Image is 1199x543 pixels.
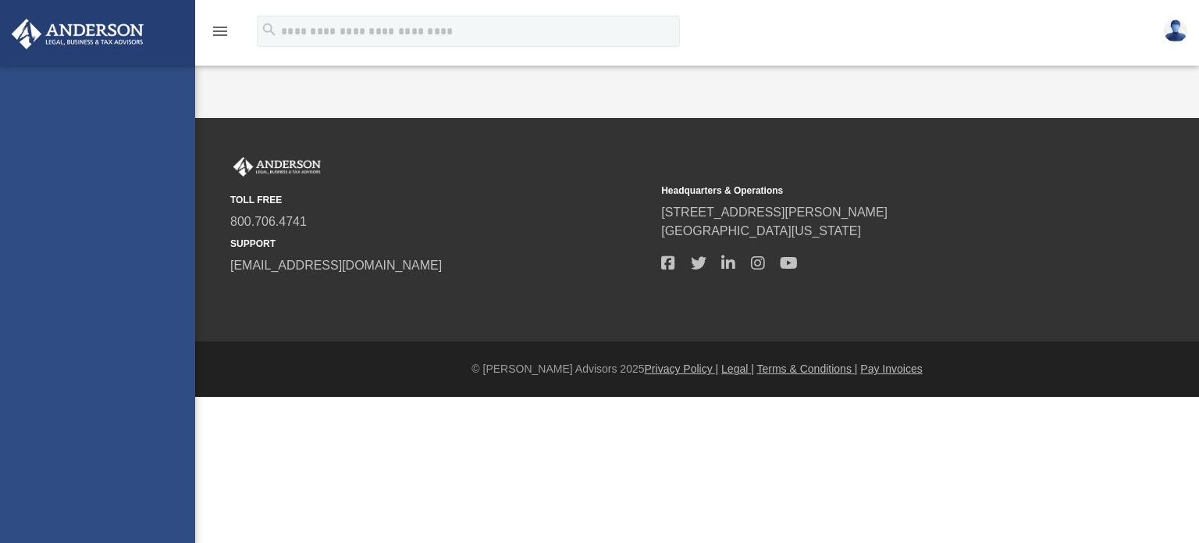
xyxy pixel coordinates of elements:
a: Legal | [721,363,754,375]
small: SUPPORT [230,237,650,251]
a: Terms & Conditions | [757,363,858,375]
img: User Pic [1164,20,1187,42]
a: Pay Invoices [860,363,922,375]
small: TOLL FREE [230,193,650,207]
small: Headquarters & Operations [661,184,1081,198]
a: 800.706.4741 [230,215,307,228]
a: [EMAIL_ADDRESS][DOMAIN_NAME] [230,259,442,272]
a: [STREET_ADDRESS][PERSON_NAME] [661,205,888,219]
i: menu [211,22,229,41]
i: search [261,21,278,38]
a: menu [211,30,229,41]
img: Anderson Advisors Platinum Portal [7,19,148,49]
a: Privacy Policy | [645,363,719,375]
img: Anderson Advisors Platinum Portal [230,157,324,177]
div: © [PERSON_NAME] Advisors 2025 [195,361,1199,377]
a: [GEOGRAPHIC_DATA][US_STATE] [661,224,861,238]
